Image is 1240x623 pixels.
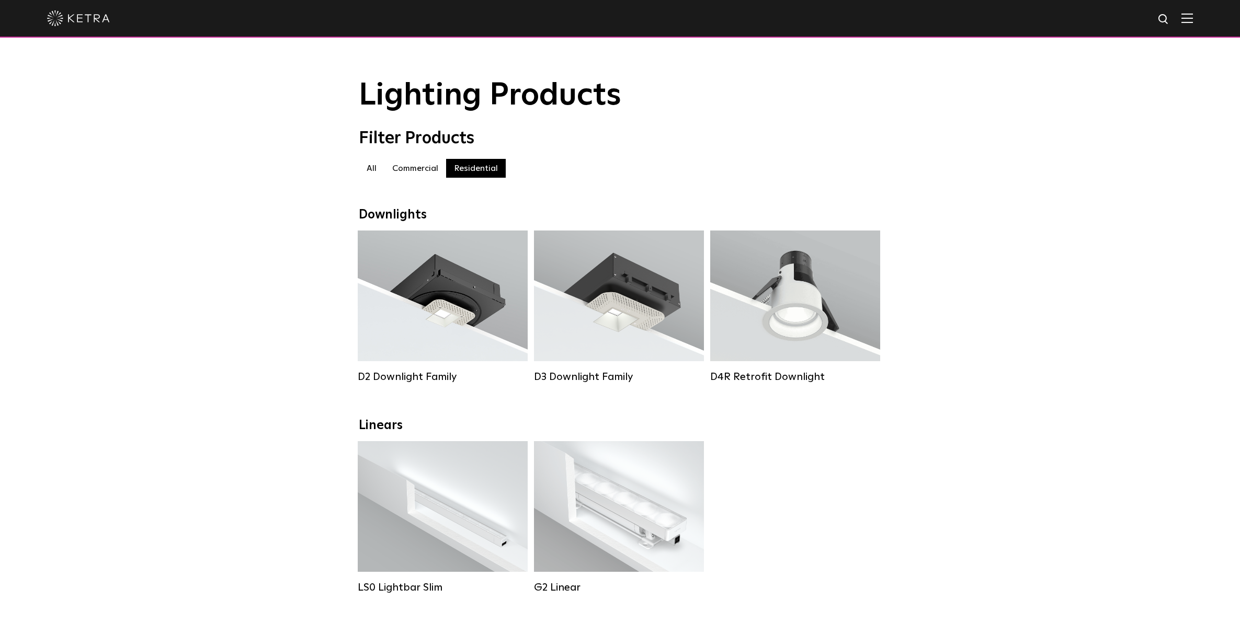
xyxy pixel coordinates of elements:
[534,441,704,594] a: G2 Linear Lumen Output:400 / 700 / 1000Colors:WhiteBeam Angles:Flood / [GEOGRAPHIC_DATA] / Narrow...
[358,441,528,594] a: LS0 Lightbar Slim Lumen Output:200 / 350Colors:White / BlackControl:X96 Controller
[358,371,528,383] div: D2 Downlight Family
[446,159,506,178] label: Residential
[359,418,882,433] div: Linears
[384,159,446,178] label: Commercial
[534,230,704,383] a: D3 Downlight Family Lumen Output:700 / 900 / 1100Colors:White / Black / Silver / Bronze / Paintab...
[534,581,704,594] div: G2 Linear
[47,10,110,26] img: ketra-logo-2019-white
[710,230,880,383] a: D4R Retrofit Downlight Lumen Output:800Colors:White / BlackBeam Angles:15° / 25° / 40° / 60°Watta...
[358,581,528,594] div: LS0 Lightbar Slim
[358,230,528,383] a: D2 Downlight Family Lumen Output:1200Colors:White / Black / Gloss Black / Silver / Bronze / Silve...
[1181,13,1193,23] img: Hamburger%20Nav.svg
[359,159,384,178] label: All
[359,80,621,111] span: Lighting Products
[359,207,882,223] div: Downlights
[1157,13,1170,26] img: search icon
[710,371,880,383] div: D4R Retrofit Downlight
[534,371,704,383] div: D3 Downlight Family
[359,129,882,148] div: Filter Products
